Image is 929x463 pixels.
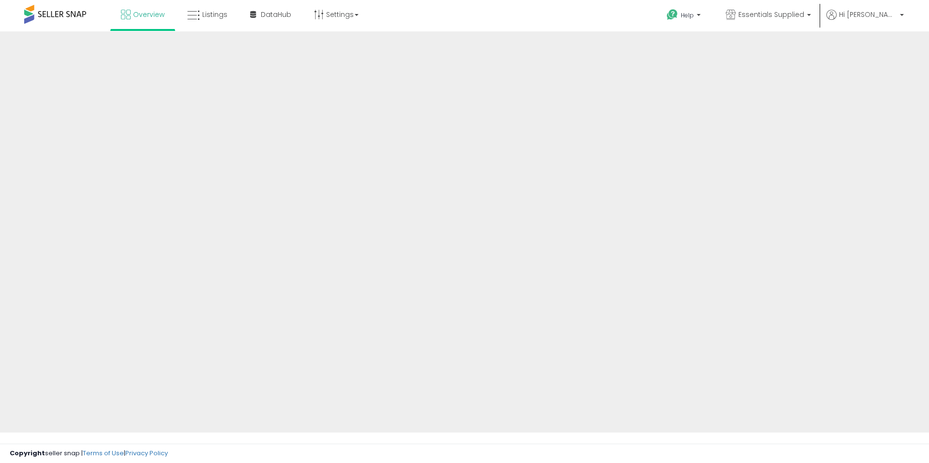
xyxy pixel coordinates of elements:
[666,9,678,21] i: Get Help
[826,10,904,31] a: Hi [PERSON_NAME]
[133,10,165,19] span: Overview
[659,1,710,31] a: Help
[202,10,227,19] span: Listings
[738,10,804,19] span: Essentials Supplied
[261,10,291,19] span: DataHub
[839,10,897,19] span: Hi [PERSON_NAME]
[681,11,694,19] span: Help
